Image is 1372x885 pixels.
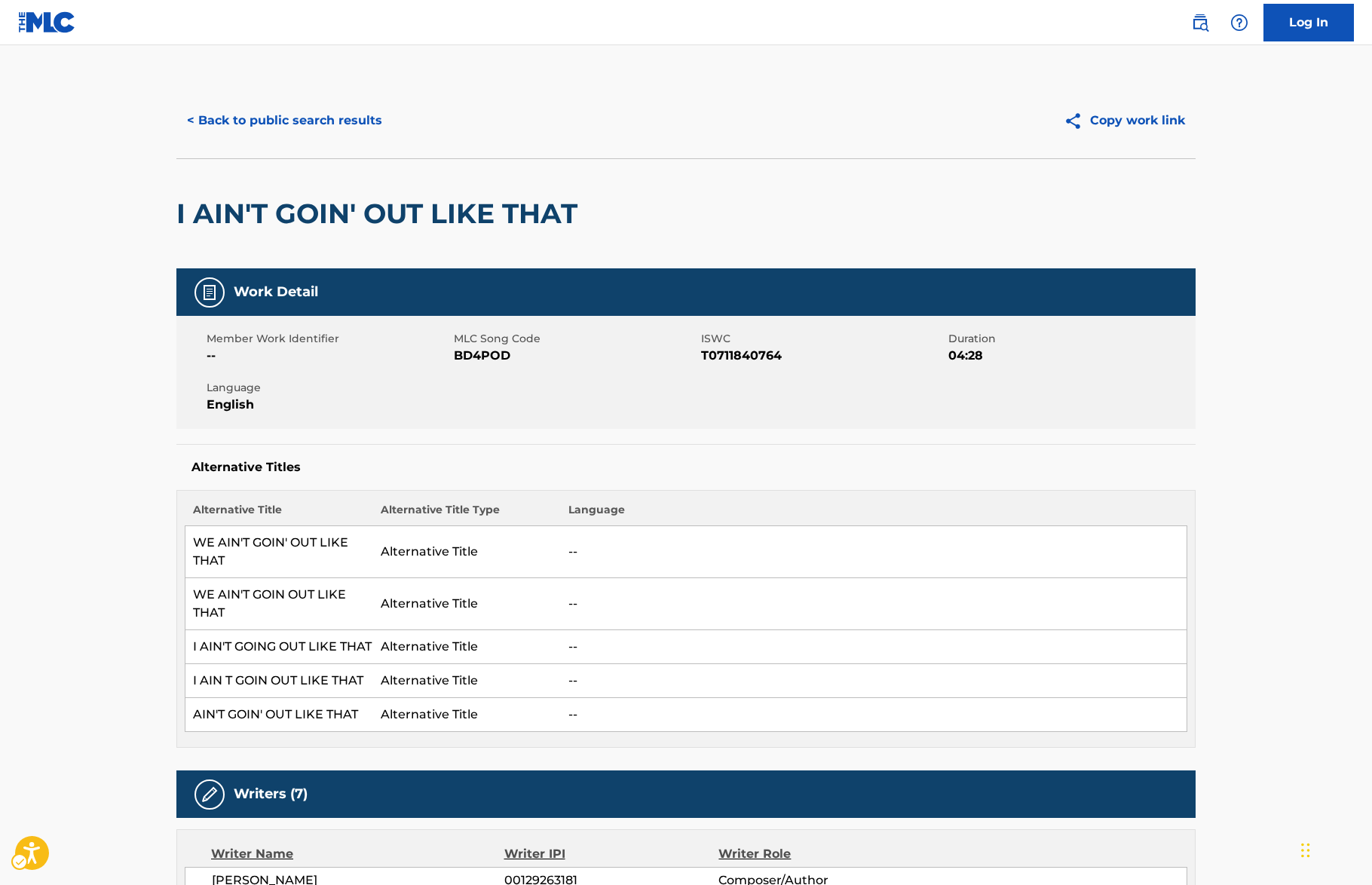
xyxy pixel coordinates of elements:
td: -- [561,578,1187,630]
div: Drag [1301,828,1310,873]
td: -- [561,630,1187,664]
button: < Back to public search results [176,102,393,139]
td: AIN'T GOIN' OUT LIKE THAT [185,698,373,732]
h5: Alternative Titles [191,460,1181,475]
a: Log In [1263,4,1354,41]
td: Alternative Title [373,526,561,578]
td: -- [561,698,1187,732]
span: ISWC [701,331,945,347]
td: -- [561,526,1187,578]
span: English [207,396,450,414]
img: search [1191,14,1209,32]
img: Copy work link [1064,112,1090,130]
td: -- [561,664,1187,698]
td: WE AIN'T GOIN OUT LIKE THAT [185,578,373,630]
td: Alternative Title [373,698,561,732]
td: Alternative Title [373,664,561,698]
td: I AIN T GOIN OUT LIKE THAT [185,664,373,698]
span: Member Work Identifier [207,331,450,347]
td: I AIN'T GOING OUT LIKE THAT [185,630,373,664]
h2: I AIN'T GOIN' OUT LIKE THAT [176,197,585,231]
span: T0711840764 [701,347,945,365]
h5: Writers (7) [234,785,308,803]
img: MLC Logo [18,11,76,33]
h5: Work Detail [234,283,318,301]
span: MLC Song Code [454,331,697,347]
span: BD4POD [454,347,697,365]
div: Chat Widget [1297,813,1372,885]
div: Writer IPI [504,845,719,863]
td: Alternative Title [373,630,561,664]
th: Language [561,502,1187,526]
span: Duration [948,331,1192,347]
td: Alternative Title [373,578,561,630]
iframe: Hubspot Iframe [1297,813,1372,885]
span: Language [207,380,450,396]
div: Writer Name [211,845,504,863]
div: Writer Role [718,845,914,863]
span: 04:28 [948,347,1192,365]
td: WE AIN'T GOIN' OUT LIKE THAT [185,526,373,578]
th: Alternative Title [185,502,373,526]
button: Copy work link [1053,102,1196,139]
img: help [1230,14,1248,32]
img: Writers [201,785,219,804]
span: -- [207,347,450,365]
img: Work Detail [201,283,219,302]
th: Alternative Title Type [373,502,561,526]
